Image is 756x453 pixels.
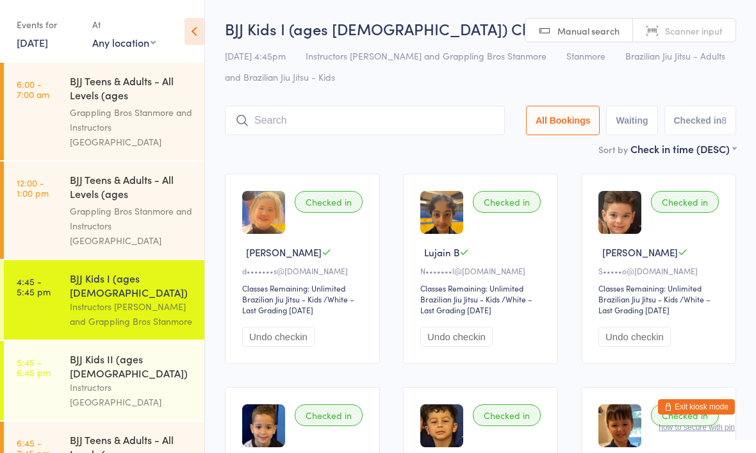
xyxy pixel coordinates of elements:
div: Checked in [651,191,719,213]
div: BJJ Kids I (ages [DEMOGRAPHIC_DATA]) [70,271,193,299]
a: 6:00 -7:00 amBJJ Teens & Adults - All Levels (ages [DEMOGRAPHIC_DATA]+)Grappling Bros Stanmore an... [4,63,204,160]
div: S•••••o@[DOMAIN_NAME] [598,265,723,276]
button: Exit kiosk mode [658,399,735,415]
div: Instructors [PERSON_NAME] and Grappling Bros Stanmore [70,299,193,329]
a: 4:45 -5:45 pmBJJ Kids I (ages [DEMOGRAPHIC_DATA])Instructors [PERSON_NAME] and Grappling Bros Sta... [4,260,204,340]
img: image1748952931.png [598,404,641,447]
span: Scanner input [665,24,723,37]
div: Brazilian Jiu Jitsu - Kids [420,293,500,304]
time: 12:00 - 1:00 pm [17,177,49,198]
img: image1757315862.png [242,191,285,234]
div: Brazilian Jiu Jitsu - Kids [242,293,322,304]
div: Instructors [GEOGRAPHIC_DATA] [70,380,193,409]
div: Classes Remaining: Unlimited [420,283,545,293]
time: 6:00 - 7:00 am [17,79,49,99]
div: 8 [721,115,727,126]
img: image1760134964.png [420,404,463,447]
a: [DATE] [17,35,48,49]
button: Waiting [606,106,657,135]
div: BJJ Teens & Adults - All Levels (ages [DEMOGRAPHIC_DATA]+) [70,172,193,204]
div: BJJ Teens & Adults - All Levels (ages [DEMOGRAPHIC_DATA]+) [70,74,193,105]
img: image1746862043.png [242,404,285,447]
button: Checked in8 [664,106,737,135]
a: 5:45 -6:45 pmBJJ Kids II (ages [DEMOGRAPHIC_DATA])Instructors [GEOGRAPHIC_DATA] [4,341,204,420]
button: Undo checkin [420,327,493,347]
time: 5:45 - 6:45 pm [17,357,51,377]
div: Checked in [473,404,541,426]
div: Checked in [295,191,363,213]
div: Grappling Bros Stanmore and Instructors [GEOGRAPHIC_DATA] [70,105,193,149]
span: Manual search [557,24,620,37]
div: Checked in [651,404,719,426]
div: Events for [17,14,79,35]
button: Undo checkin [242,327,315,347]
button: All Bookings [526,106,600,135]
div: At [92,14,156,35]
span: [PERSON_NAME] [246,245,322,259]
span: Stanmore [566,49,605,62]
div: Brazilian Jiu Jitsu - Kids [598,293,678,304]
div: Checked in [295,404,363,426]
button: Undo checkin [598,327,671,347]
div: Checked in [473,191,541,213]
div: d•••••••s@[DOMAIN_NAME] [242,265,366,276]
div: N•••••••l@[DOMAIN_NAME] [420,265,545,276]
span: [PERSON_NAME] [602,245,678,259]
div: BJJ Kids II (ages [DEMOGRAPHIC_DATA]) [70,352,193,380]
button: how to secure with pin [659,423,735,432]
div: Grappling Bros Stanmore and Instructors [GEOGRAPHIC_DATA] [70,204,193,248]
img: image1754292501.png [420,191,463,234]
img: image1757315765.png [598,191,641,234]
div: Classes Remaining: Unlimited [242,283,366,293]
div: Any location [92,35,156,49]
label: Sort by [598,143,628,156]
input: Search [225,106,505,135]
div: Classes Remaining: Unlimited [598,283,723,293]
h2: BJJ Kids I (ages [DEMOGRAPHIC_DATA]) Check-in [225,18,736,39]
div: Check in time (DESC) [630,142,736,156]
a: 12:00 -1:00 pmBJJ Teens & Adults - All Levels (ages [DEMOGRAPHIC_DATA]+)Grappling Bros Stanmore a... [4,161,204,259]
span: [DATE] 4:45pm [225,49,286,62]
span: Instructors [PERSON_NAME] and Grappling Bros Stanmore [306,49,546,62]
time: 4:45 - 5:45 pm [17,276,51,297]
span: Lujain B [424,245,459,259]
